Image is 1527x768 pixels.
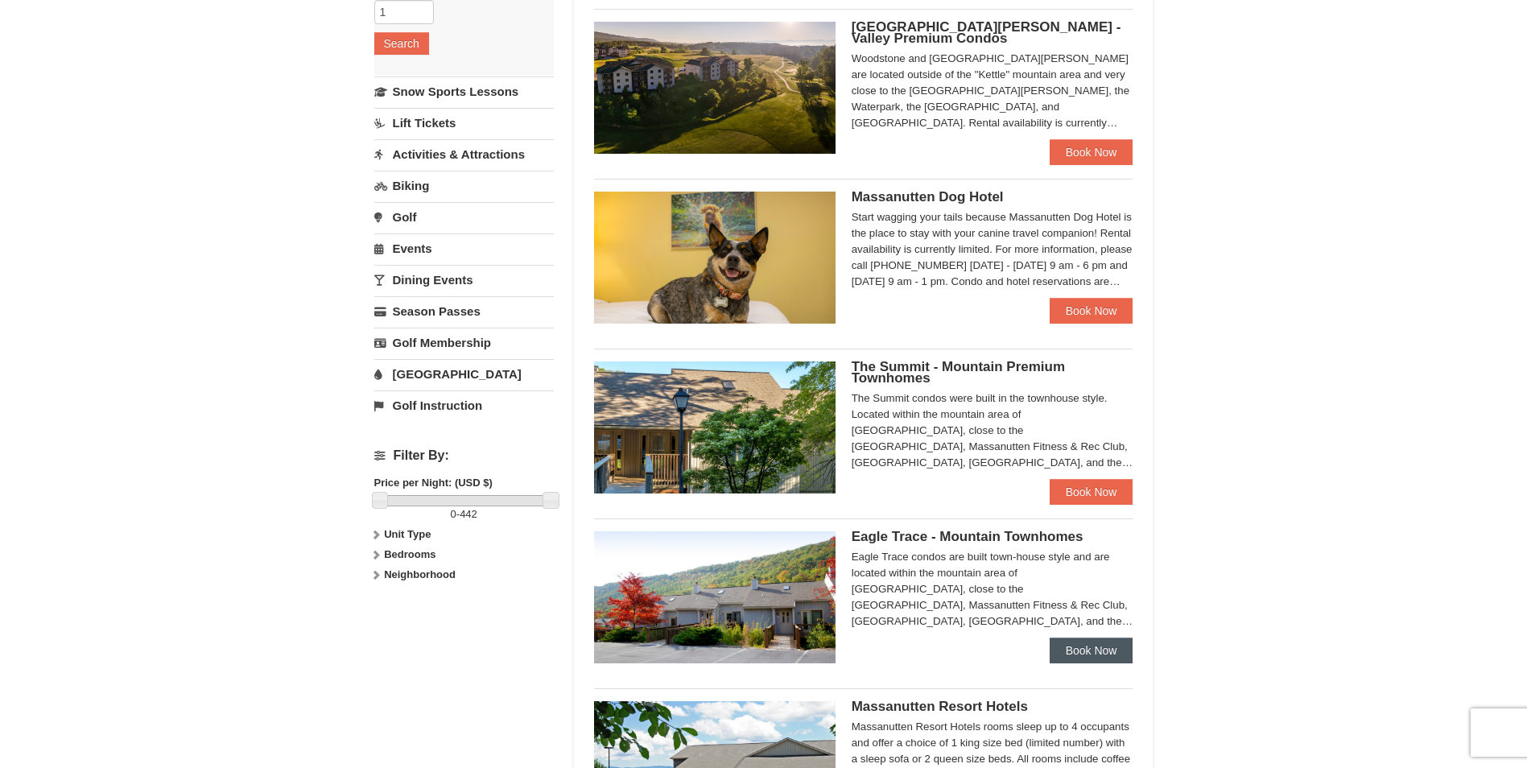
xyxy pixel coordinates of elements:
a: Golf Membership [374,328,554,357]
strong: Bedrooms [384,548,435,560]
div: The Summit condos were built in the townhouse style. Located within the mountain area of [GEOGRAP... [852,390,1133,471]
h4: Filter By: [374,448,554,463]
img: 19218983-1-9b289e55.jpg [594,531,836,663]
a: Snow Sports Lessons [374,76,554,106]
span: 442 [460,508,477,520]
a: Golf Instruction [374,390,554,420]
label: - [374,506,554,522]
a: Book Now [1050,139,1133,165]
a: [GEOGRAPHIC_DATA] [374,359,554,389]
img: 19219034-1-0eee7e00.jpg [594,361,836,493]
div: Woodstone and [GEOGRAPHIC_DATA][PERSON_NAME] are located outside of the "Kettle" mountain area an... [852,51,1133,131]
span: The Summit - Mountain Premium Townhomes [852,359,1065,386]
a: Lift Tickets [374,108,554,138]
span: Eagle Trace - Mountain Townhomes [852,529,1083,544]
a: Book Now [1050,298,1133,324]
a: Events [374,233,554,263]
div: Start wagging your tails because Massanutten Dog Hotel is the place to stay with your canine trav... [852,209,1133,290]
img: 27428181-5-81c892a3.jpg [594,192,836,324]
a: Activities & Attractions [374,139,554,169]
a: Biking [374,171,554,200]
strong: Unit Type [384,528,431,540]
span: [GEOGRAPHIC_DATA][PERSON_NAME] - Valley Premium Condos [852,19,1121,46]
span: Massanutten Resort Hotels [852,699,1028,714]
strong: Price per Night: (USD $) [374,477,493,489]
a: Season Passes [374,296,554,326]
span: 0 [451,508,456,520]
strong: Neighborhood [384,568,456,580]
a: Dining Events [374,265,554,295]
img: 19219041-4-ec11c166.jpg [594,22,836,154]
a: Book Now [1050,479,1133,505]
button: Search [374,32,429,55]
span: Massanutten Dog Hotel [852,189,1004,204]
a: Book Now [1050,638,1133,663]
div: Eagle Trace condos are built town-house style and are located within the mountain area of [GEOGRA... [852,549,1133,630]
a: Golf [374,202,554,232]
